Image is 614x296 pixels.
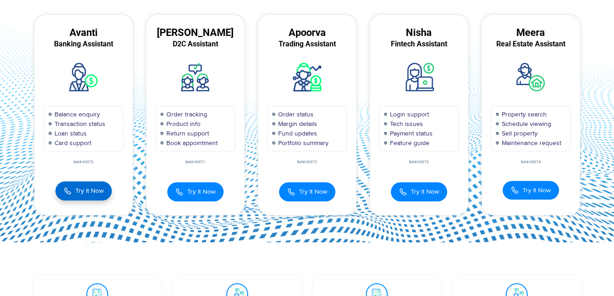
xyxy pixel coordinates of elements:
[52,110,100,119] span: Balance enquiry
[55,181,112,201] button: Try It Now
[75,186,104,196] span: Try It Now
[370,29,468,37] div: Nisha
[258,161,356,164] div: Ref#:90072
[523,186,551,195] span: Try It Now
[52,138,91,148] span: Card support
[411,187,439,196] span: Try It Now
[399,187,407,197] img: Call Icon
[52,119,105,129] span: Transaction status
[164,129,209,138] span: Return support
[258,40,356,48] div: Trading Assistant
[35,40,133,48] div: Banking Assistant
[164,110,207,119] span: Order tracking
[511,186,519,194] img: Call Icon
[482,29,580,37] div: Meera
[276,138,329,148] span: Portfolio summary
[164,119,200,129] span: Product info
[370,161,468,164] div: Ref#:90073
[503,181,559,200] button: Try It Now
[258,29,356,37] div: Apoorva
[388,110,429,119] span: Login support
[35,29,133,37] div: Avanti
[499,110,547,119] span: Property search
[146,40,245,48] div: D2C Assistant
[499,119,551,129] span: Schedule viewing
[370,40,468,48] div: Fintech Assistant
[167,182,224,201] button: Try It Now
[52,129,87,138] span: Loan status
[279,182,335,201] button: Try It Now
[287,187,295,197] img: Call Icon
[146,29,245,37] div: [PERSON_NAME]
[187,187,215,196] span: Try It Now
[146,161,245,164] div: Ref#:90071
[175,187,184,197] img: Call Icon
[388,138,429,148] span: Feature guide
[499,138,561,148] span: Maintenance request
[482,40,580,48] div: Real Estate Assistant
[64,186,72,196] img: Call Icon
[482,161,580,164] div: Ref#:90074
[164,138,218,148] span: Book appointment
[388,119,423,129] span: Tech issues
[35,161,133,164] div: Ref#:90070
[276,129,317,138] span: Fund updates
[276,110,314,119] span: Order status
[299,187,327,196] span: Try It Now
[388,129,433,138] span: Payment status
[391,182,447,201] button: Try It Now
[499,129,538,138] span: Sell property
[276,119,317,129] span: Margin details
